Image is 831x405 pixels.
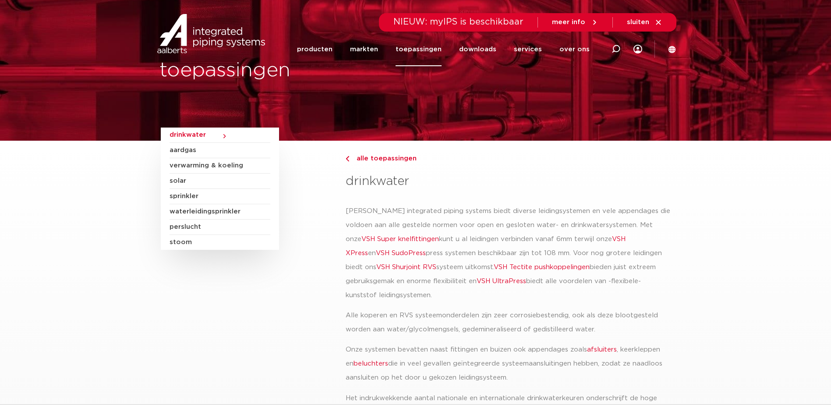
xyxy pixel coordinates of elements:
[477,278,526,284] a: VSH UltraPress
[514,32,542,66] a: services
[552,18,598,26] a: meer info
[376,250,426,256] a: VSH SudoPress
[346,343,670,385] p: Onze systemen bevatten naast fittingen en buizen ook appendages zoals , keerkleppen en die in vee...
[376,264,436,270] a: VSH Shurjoint RVS
[170,204,270,220] a: waterleidingsprinkler
[346,153,670,164] a: alle toepassingen
[170,235,270,250] a: stoom
[170,189,270,204] a: sprinkler
[346,309,670,337] p: Alle koperen en RVS systeemonderdelen zijn zeer corrosiebestendig, ook als deze blootgesteld word...
[170,174,270,189] a: solar
[346,173,670,190] h3: drinkwater
[170,143,270,158] a: aardgas
[350,32,378,66] a: markten
[459,32,496,66] a: downloads
[494,264,590,270] a: VSH Tectite pushkoppelingen
[346,236,626,256] a: VSH XPress
[351,155,417,162] span: alle toepassingen
[297,32,590,66] nav: Menu
[170,158,270,174] a: verwarming & koeling
[346,156,349,162] img: chevron-right.svg
[559,32,590,66] a: over ons
[627,19,649,25] span: sluiten
[552,19,585,25] span: meer info
[346,204,670,302] p: [PERSON_NAME] integrated piping systems biedt diverse leidingsystemen en vele appendages die vold...
[159,57,411,85] h1: toepassingen
[627,18,662,26] a: sluiten
[396,32,442,66] a: toepassingen
[587,346,617,353] a: afsluiters
[361,236,439,242] a: VSH Super knelfittingen
[170,128,270,143] a: drinkwater
[297,32,332,66] a: producten
[393,18,523,26] span: NIEUW: myIPS is beschikbaar
[170,220,270,235] a: perslucht
[354,360,388,367] a: beluchters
